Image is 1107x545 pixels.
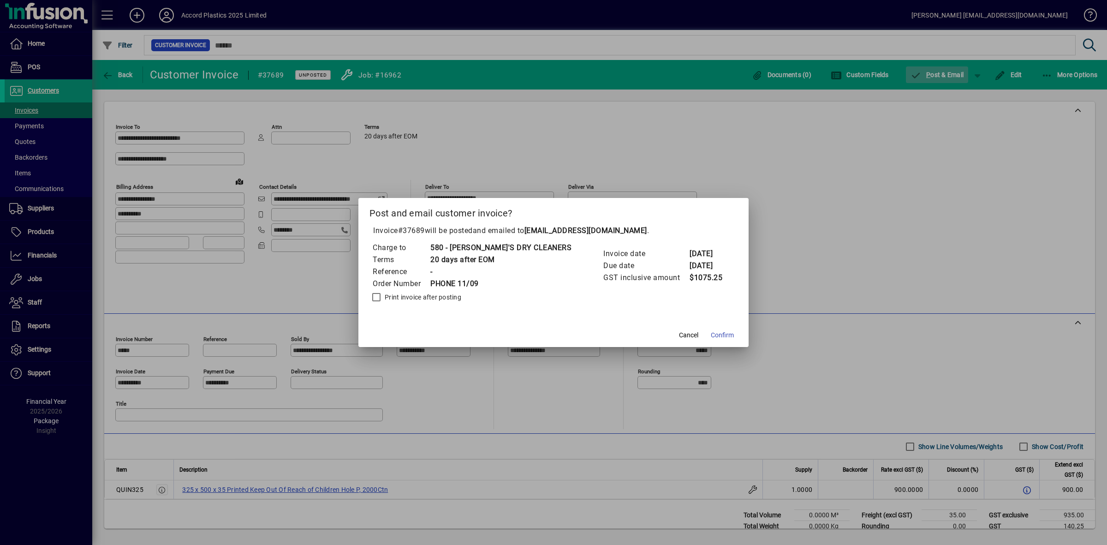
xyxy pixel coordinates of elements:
td: PHONE 11/09 [430,278,571,290]
td: Reference [372,266,430,278]
td: GST inclusive amount [603,272,689,284]
h2: Post and email customer invoice? [358,198,749,225]
td: [DATE] [689,260,726,272]
td: Order Number [372,278,430,290]
td: 580 - [PERSON_NAME]'S DRY CLEANERS [430,242,571,254]
span: #37689 [398,226,425,235]
label: Print invoice after posting [383,293,461,302]
span: and emailed to [473,226,647,235]
td: $1075.25 [689,272,726,284]
td: [DATE] [689,248,726,260]
span: Cancel [679,330,698,340]
button: Cancel [674,327,703,343]
b: [EMAIL_ADDRESS][DOMAIN_NAME] [524,226,647,235]
td: - [430,266,571,278]
td: Charge to [372,242,430,254]
td: Invoice date [603,248,689,260]
p: Invoice will be posted . [369,225,738,236]
td: Terms [372,254,430,266]
td: Due date [603,260,689,272]
span: Confirm [711,330,734,340]
button: Confirm [707,327,738,343]
td: 20 days after EOM [430,254,571,266]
